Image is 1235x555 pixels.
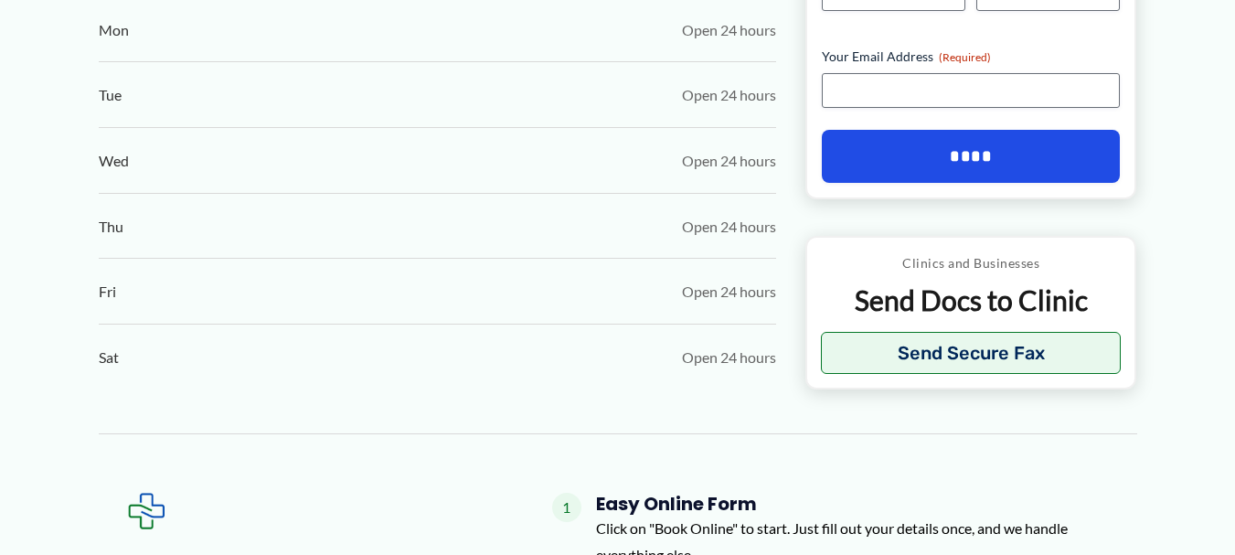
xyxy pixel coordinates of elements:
[596,493,1108,515] h4: Easy Online Form
[682,213,776,240] span: Open 24 hours
[821,251,1122,275] p: Clinics and Businesses
[822,48,1121,66] label: Your Email Address
[99,344,119,371] span: Sat
[99,213,123,240] span: Thu
[99,278,116,305] span: Fri
[682,16,776,44] span: Open 24 hours
[99,81,122,109] span: Tue
[682,344,776,371] span: Open 24 hours
[821,332,1122,374] button: Send Secure Fax
[821,283,1122,318] p: Send Docs to Clinic
[939,50,991,64] span: (Required)
[99,16,129,44] span: Mon
[128,493,165,529] img: Expected Healthcare Logo
[99,147,129,175] span: Wed
[682,81,776,109] span: Open 24 hours
[682,147,776,175] span: Open 24 hours
[682,278,776,305] span: Open 24 hours
[552,493,581,522] span: 1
